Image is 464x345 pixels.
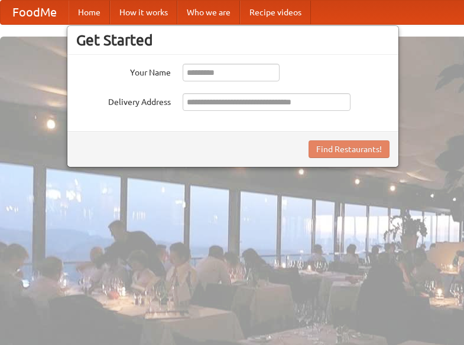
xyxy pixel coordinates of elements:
[1,1,69,24] a: FoodMe
[177,1,240,24] a: Who we are
[76,31,390,49] h3: Get Started
[76,64,171,78] label: Your Name
[69,1,110,24] a: Home
[110,1,177,24] a: How it works
[240,1,311,24] a: Recipe videos
[76,93,171,108] label: Delivery Address
[309,140,390,158] button: Find Restaurants!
